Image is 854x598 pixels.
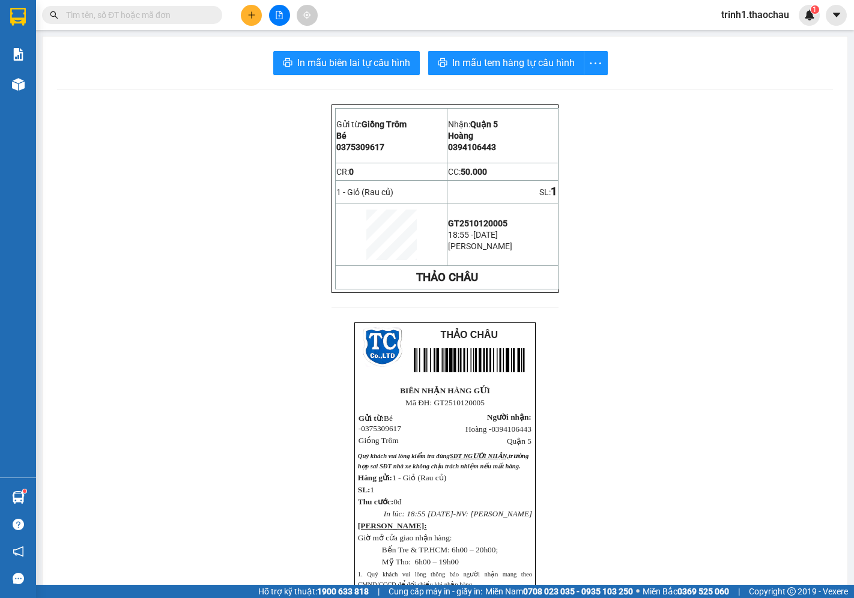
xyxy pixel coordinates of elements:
span: 0 [349,167,354,177]
img: logo [363,327,402,367]
span: file-add [275,11,283,19]
strong: [PERSON_NAME]: [358,521,427,530]
td: CC: [447,163,559,181]
sup: 1 [811,5,819,14]
span: Quý khách vui lòng kiểm tra đúng trường hợp sai SĐT nhà xe không chịu trách nhiệm nếu... [358,453,528,470]
sup: 1 [23,489,26,493]
span: GT2510120005 [448,219,507,228]
span: ⚪️ [636,589,640,594]
span: Hoàng [448,131,473,140]
span: THẢO CHÂU [441,330,498,340]
button: printerIn mẫu biên lai tự cấu hình [273,51,420,75]
span: SL: [358,485,371,494]
span: Người nhận: [487,412,531,421]
span: Bé [336,131,347,140]
span: 18:55 - [448,230,473,240]
img: solution-icon [12,48,25,61]
strong: 0369 525 060 [677,587,729,596]
span: plus [247,11,256,19]
img: warehouse-icon [12,78,25,91]
span: SL: [539,187,551,197]
span: SĐT NGƯỜI NHẬN, [450,453,509,459]
span: Mỹ Tho: 6h00 – 19h00 [382,557,459,566]
button: printerIn mẫu tem hàng tự cấu hình [428,51,584,75]
span: 0394106443 [491,424,531,433]
span: In mẫu tem hàng tự cấu hình [452,55,575,70]
span: | [378,585,380,598]
button: caret-down [826,5,847,26]
strong: BIÊN NHẬN HÀNG GỬI [400,386,490,395]
span: question-circle [13,519,24,530]
span: Bến Tre & TP.HCM: 6h00 – 20h00; [382,545,498,554]
span: - [453,509,456,518]
span: 0375309617 [361,424,401,433]
input: Tìm tên, số ĐT hoặc mã đơn [66,8,208,22]
span: 0394106443 [448,142,496,152]
span: | [738,585,740,598]
span: copyright [787,587,796,596]
button: aim [297,5,318,26]
span: Thu cước: [358,497,393,506]
span: Giồng Trôm [359,436,399,445]
span: message [13,573,24,584]
span: more [584,56,607,71]
span: Giồng Trôm [362,119,407,129]
span: notification [13,546,24,557]
button: plus [241,5,262,26]
span: [DATE] [473,230,498,240]
span: trinh1.thaochau [712,7,799,22]
span: Mã ĐH: GT2510120005 [405,398,485,407]
span: Quận 5 [470,119,498,129]
span: printer [283,58,292,69]
span: Miền Bắc [643,585,729,598]
span: 1 [371,485,375,494]
strong: THẢO CHÂU [416,271,478,284]
span: NV: [PERSON_NAME] [456,509,532,518]
button: more [584,51,608,75]
span: Giờ mở cửa giao nhận hàng: [358,533,452,542]
img: icon-new-feature [804,10,815,20]
span: 1 [551,185,557,198]
span: Hỗ trợ kỹ thuật: [258,585,369,598]
button: file-add [269,5,290,26]
span: Cung cấp máy in - giấy in: [389,585,482,598]
span: 1. Quý khách vui lòng thông báo người nhận mang theo CMND/CCCD để đối chiếu khi nhận ha... [358,571,532,588]
strong: 1900 633 818 [317,587,369,596]
span: search [50,11,58,19]
span: 1 - Giỏ (Rau củ) [336,187,393,197]
span: Hoàng - [465,424,531,433]
td: CR: [336,163,447,181]
span: Miền Nam [485,585,633,598]
span: In mẫu biên lai tự cấu hình [297,55,410,70]
span: aim [303,11,311,19]
span: 50.000 [461,167,487,177]
span: 0đ [393,497,401,506]
span: Gửi từ: [359,414,384,423]
span: In lúc: 18:55 [384,509,426,518]
span: 0375309617 [336,142,384,152]
img: warehouse-icon [12,491,25,504]
strong: 0708 023 035 - 0935 103 250 [523,587,633,596]
span: [PERSON_NAME] [448,241,512,251]
span: Quận 5 [507,436,531,445]
span: caret-down [831,10,842,20]
strong: Hàng gửi: [358,473,392,482]
span: Bé - [359,414,401,433]
span: printer [438,58,447,69]
p: Gửi từ: [336,119,446,129]
span: 1 - Giỏ (Rau củ) [392,473,446,482]
p: Nhận: [448,119,557,129]
img: logo-vxr [10,8,26,26]
span: 1 [813,5,817,14]
span: [DATE] [428,509,453,518]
